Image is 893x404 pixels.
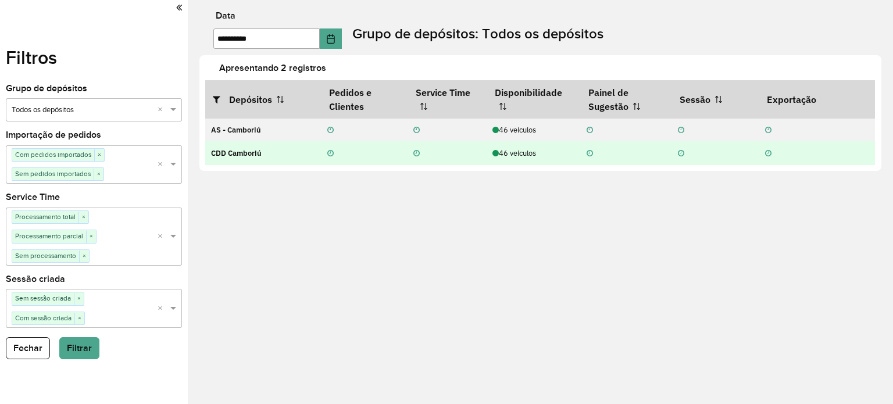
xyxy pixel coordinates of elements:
[581,80,672,119] th: Painel de Sugestão
[94,169,103,180] span: ×
[352,23,603,44] label: Grupo de depósitos: Todos os depósitos
[205,80,322,119] th: Depósitos
[327,150,334,158] i: Não realizada
[12,292,74,304] span: Sem sessão criada
[6,272,65,286] label: Sessão criada
[6,81,87,95] label: Grupo de depósitos
[6,190,60,204] label: Service Time
[487,80,581,119] th: Disponibilidade
[158,303,167,315] span: Clear all
[158,104,167,116] span: Clear all
[587,127,593,134] i: Não realizada
[211,148,262,158] strong: CDD Camboriú
[74,293,84,305] span: ×
[413,150,420,158] i: Não realizada
[408,80,487,119] th: Service Time
[216,9,235,23] label: Data
[492,148,574,159] div: 46 veículos
[327,127,334,134] i: Não realizada
[86,231,96,242] span: ×
[213,95,229,104] i: Abrir/fechar filtros
[587,150,593,158] i: Não realizada
[211,125,261,135] strong: AS - Camboriú
[78,212,88,223] span: ×
[12,250,79,262] span: Sem processamento
[413,127,420,134] i: Não realizada
[12,149,94,160] span: Com pedidos importados
[59,337,99,359] button: Filtrar
[322,80,408,119] th: Pedidos e Clientes
[6,337,50,359] button: Fechar
[6,44,57,71] label: Filtros
[74,313,84,324] span: ×
[759,80,875,119] th: Exportação
[671,80,759,119] th: Sessão
[6,128,101,142] label: Importação de pedidos
[678,127,684,134] i: Não realizada
[12,230,86,242] span: Processamento parcial
[678,150,684,158] i: Não realizada
[12,168,94,180] span: Sem pedidos importados
[12,211,78,223] span: Processamento total
[94,149,104,161] span: ×
[320,28,342,49] button: Choose Date
[79,251,89,262] span: ×
[765,150,771,158] i: Não realizada
[492,124,574,135] div: 46 veículos
[158,231,167,243] span: Clear all
[158,159,167,171] span: Clear all
[12,312,74,324] span: Com sessão criada
[765,127,771,134] i: Não realizada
